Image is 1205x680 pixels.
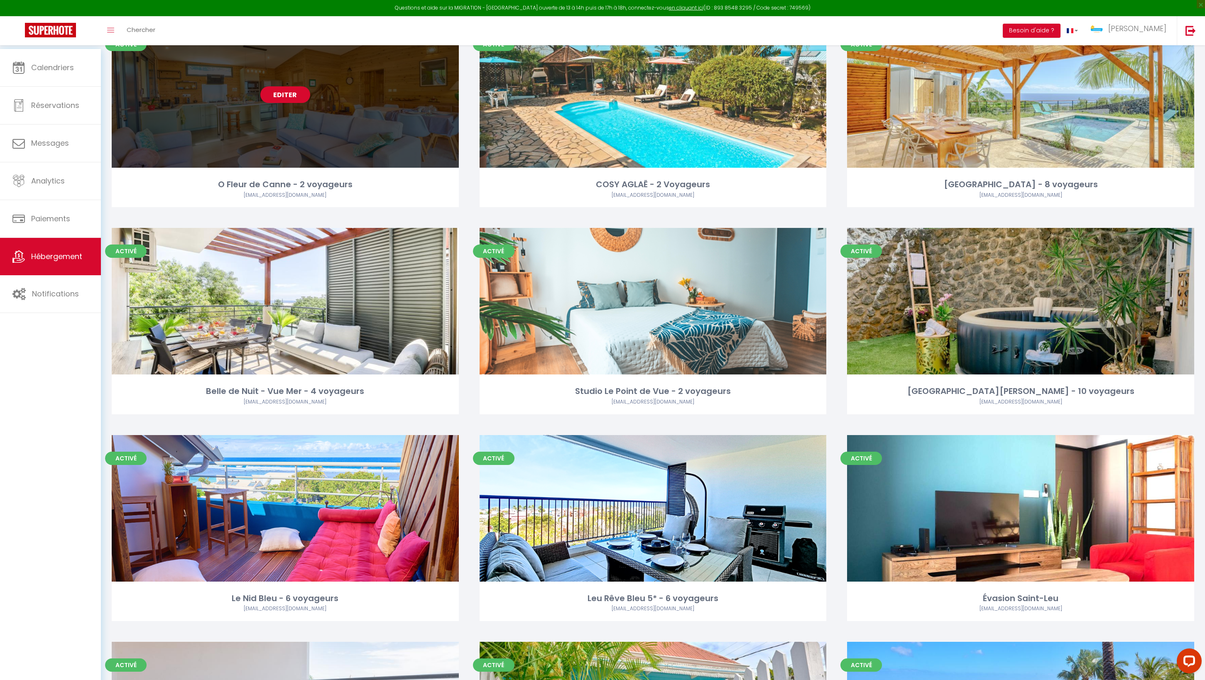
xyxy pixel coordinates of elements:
span: Activé [105,658,147,672]
img: ... [1090,25,1103,33]
div: O Fleur de Canne - 2 voyageurs [112,178,459,191]
a: en cliquant ici [669,4,703,11]
span: Activé [105,452,147,465]
div: Le Nid Bleu - 6 voyageurs [112,592,459,605]
div: Évasion Saint-Leu [847,592,1194,605]
div: Airbnb [480,605,827,613]
span: Activé [840,452,882,465]
span: Activé [840,245,882,258]
a: Editer [996,293,1046,310]
div: Airbnb [847,398,1194,406]
span: Activé [473,245,514,258]
div: [GEOGRAPHIC_DATA] - 8 voyageurs [847,178,1194,191]
a: Editer [628,500,678,516]
a: Editer [260,500,310,516]
div: Airbnb [480,191,827,199]
div: Belle de Nuit - Vue Mer - 4 voyageurs [112,385,459,398]
a: ... [PERSON_NAME] [1084,16,1177,45]
div: COSY AGLAË - 2 Voyageurs [480,178,827,191]
div: Leu Rêve Bleu 5* - 6 voyageurs [480,592,827,605]
div: Airbnb [480,398,827,406]
img: logout [1185,25,1196,36]
a: Editer [628,293,678,310]
span: Calendriers [31,62,74,73]
span: Activé [473,452,514,465]
a: Editer [260,86,310,103]
span: Activé [840,658,882,672]
div: Studio Le Point de Vue - 2 voyageurs [480,385,827,398]
div: [GEOGRAPHIC_DATA][PERSON_NAME] - 10 voyageurs [847,385,1194,398]
div: Airbnb [847,191,1194,199]
a: Editer [996,500,1046,516]
a: Editer [260,293,310,310]
span: [PERSON_NAME] [1108,23,1166,34]
div: Airbnb [847,605,1194,613]
span: Activé [473,658,514,672]
div: Airbnb [112,191,459,199]
div: Airbnb [112,398,459,406]
span: Hébergement [31,251,82,262]
span: Chercher [127,25,155,34]
button: Besoin d'aide ? [1003,24,1060,38]
span: Analytics [31,176,65,186]
span: Activé [105,245,147,258]
span: Messages [31,138,69,148]
iframe: LiveChat chat widget [1170,645,1205,680]
div: Airbnb [112,605,459,613]
span: Notifications [32,289,79,299]
span: Réservations [31,100,79,110]
span: Paiements [31,213,70,224]
a: Editer [996,86,1046,103]
img: Super Booking [25,23,76,37]
a: Chercher [120,16,162,45]
a: Editer [628,86,678,103]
